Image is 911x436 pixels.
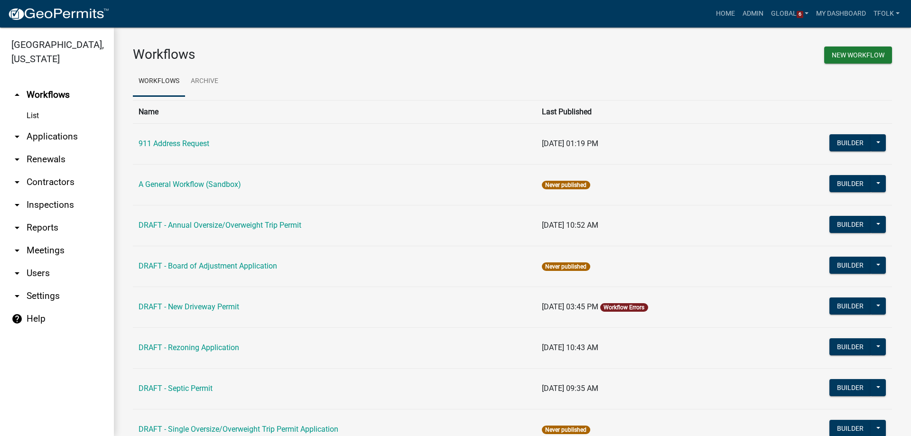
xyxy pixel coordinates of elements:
[11,131,23,142] i: arrow_drop_down
[829,379,871,396] button: Builder
[542,343,598,352] span: [DATE] 10:43 AM
[11,199,23,211] i: arrow_drop_down
[542,384,598,393] span: [DATE] 09:35 AM
[139,139,209,148] a: 911 Address Request
[542,139,598,148] span: [DATE] 01:19 PM
[133,46,505,63] h3: Workflows
[829,297,871,315] button: Builder
[11,245,23,256] i: arrow_drop_down
[542,302,598,311] span: [DATE] 03:45 PM
[133,100,536,123] th: Name
[11,154,23,165] i: arrow_drop_down
[542,426,590,434] span: Never published
[829,134,871,151] button: Builder
[604,304,644,311] a: Workflow Errors
[139,180,241,189] a: A General Workflow (Sandbox)
[11,89,23,101] i: arrow_drop_up
[767,5,813,23] a: Global6
[139,261,277,270] a: DRAFT - Board of Adjustment Application
[829,338,871,355] button: Builder
[11,268,23,279] i: arrow_drop_down
[829,216,871,233] button: Builder
[11,222,23,233] i: arrow_drop_down
[11,290,23,302] i: arrow_drop_down
[542,262,590,271] span: Never published
[829,257,871,274] button: Builder
[185,66,224,97] a: Archive
[870,5,903,23] a: tfolk
[712,5,739,23] a: Home
[824,46,892,64] button: New Workflow
[139,384,213,393] a: DRAFT - Septic Permit
[739,5,767,23] a: Admin
[797,11,803,19] span: 6
[812,5,870,23] a: My Dashboard
[11,176,23,188] i: arrow_drop_down
[11,313,23,325] i: help
[542,221,598,230] span: [DATE] 10:52 AM
[133,66,185,97] a: Workflows
[829,175,871,192] button: Builder
[139,302,239,311] a: DRAFT - New Driveway Permit
[542,181,590,189] span: Never published
[139,343,239,352] a: DRAFT - Rezoning Application
[536,100,761,123] th: Last Published
[139,221,301,230] a: DRAFT - Annual Oversize/Overweight Trip Permit
[139,425,338,434] a: DRAFT - Single Oversize/Overweight Trip Permit Application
